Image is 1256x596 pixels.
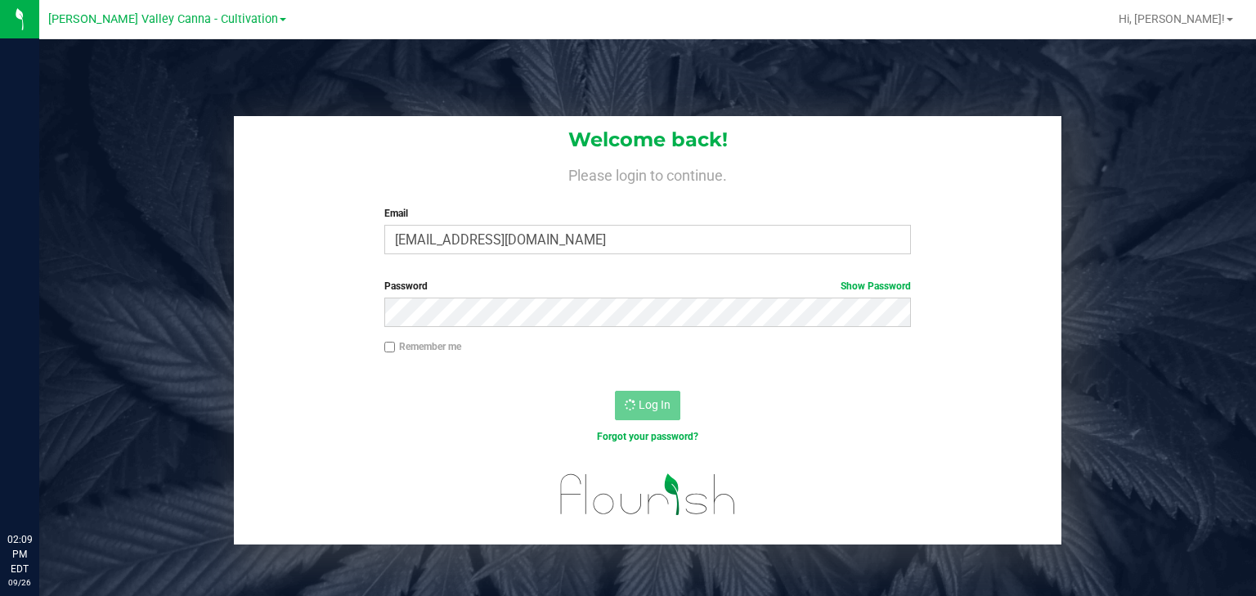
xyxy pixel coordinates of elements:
label: Remember me [384,339,461,354]
span: Password [384,280,428,292]
span: [PERSON_NAME] Valley Canna - Cultivation [48,12,278,26]
label: Email [384,206,912,221]
a: Forgot your password? [597,431,698,442]
span: Hi, [PERSON_NAME]! [1119,12,1225,25]
button: Log In [615,391,680,420]
h1: Welcome back! [234,129,1061,150]
p: 02:09 PM EDT [7,532,32,576]
p: 09/26 [7,576,32,589]
img: flourish_logo.svg [545,461,751,527]
input: Remember me [384,342,396,353]
a: Show Password [841,280,911,292]
span: Log In [639,398,671,411]
h4: Please login to continue. [234,164,1061,183]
